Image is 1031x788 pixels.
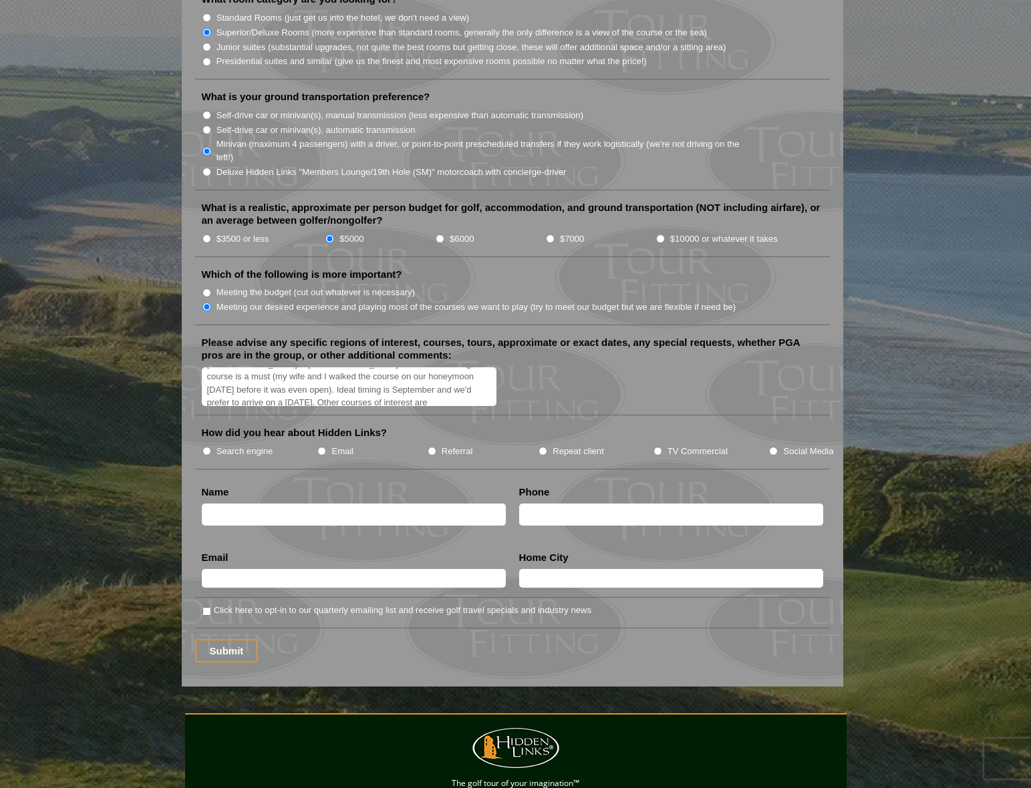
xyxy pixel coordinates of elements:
label: $10000 or whatever it takes [670,232,778,246]
label: Repeat client [553,445,604,458]
label: Referral [442,445,473,458]
label: Junior suites (substantial upgrades, not quite the best rooms but getting close, these will offer... [216,41,726,54]
label: Email [202,551,229,564]
label: Phone [519,485,550,499]
label: $5000 [339,232,363,246]
label: Which of the following is more important? [202,268,402,281]
label: Click here to opt-in to our quarterly emailing list and receive golf travel specials and industry... [214,604,591,617]
label: Deluxe Hidden Links "Members Lounge/19th Hole (SM)" motorcoach with concierge-driver [216,166,567,179]
label: $3500 or less [216,232,269,246]
label: Meeting our desired experience and playing most of the courses we want to play (try to meet our b... [216,301,736,314]
label: Self-drive car or minivan(s), automatic transmission [216,124,416,137]
label: Please advise any specific regions of interest, courses, tours, approximate or exact dates, any s... [202,336,823,362]
label: Superior/Deluxe Rooms (more expensive than standard rooms, generally the only difference is a vie... [216,26,707,39]
label: Search engine [216,445,273,458]
label: Social Media [783,445,833,458]
label: $6000 [450,232,474,246]
label: What is a realistic, approximate per person budget for golf, accommodation, and ground transporta... [202,201,823,227]
label: Presidential suites and similar (give us the finest and most expensive rooms possible no matter w... [216,55,647,68]
label: Meeting the budget (cut out whatever is necessary) [216,286,415,299]
label: Self-drive car or minivan(s), manual transmission (less expensive than automatic transmission) [216,109,583,122]
label: Minivan (maximum 4 passengers) with a driver, or point-to-point prescheduled transfers if they wo... [216,138,754,164]
label: What is your ground transportation preference? [202,90,430,104]
label: $7000 [560,232,584,246]
label: Standard Rooms (just get us into the hotel, we don't need a view) [216,11,470,25]
label: Email [331,445,353,458]
label: How did you hear about Hidden Links? [202,426,388,439]
input: Submit [195,639,259,662]
label: TV Commercial [668,445,728,458]
label: Home City [519,551,569,564]
label: Name [202,485,229,499]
